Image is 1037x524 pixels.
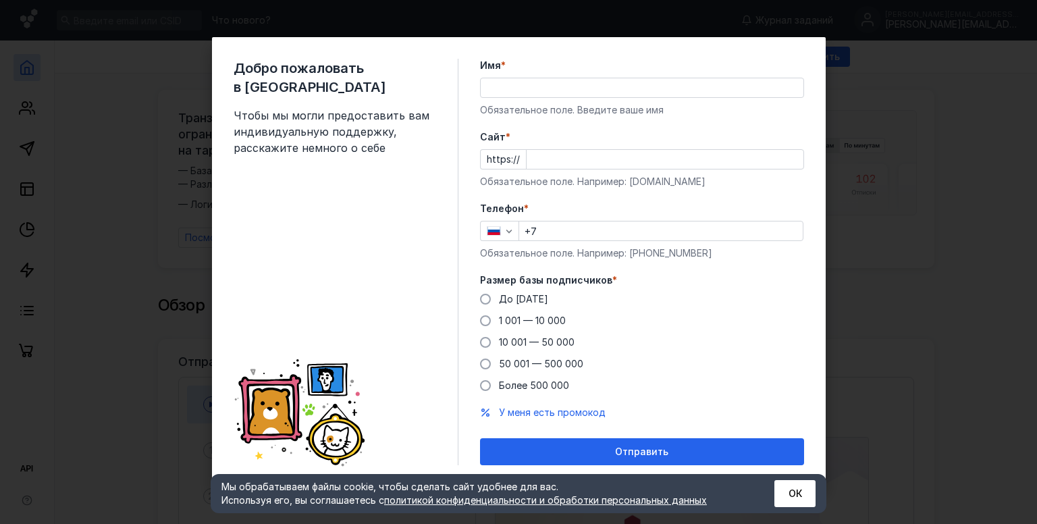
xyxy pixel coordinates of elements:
[499,293,548,305] span: До [DATE]
[480,103,804,117] div: Обязательное поле. Введите ваше имя
[480,246,804,260] div: Обязательное поле. Например: [PHONE_NUMBER]
[480,175,804,188] div: Обязательное поле. Например: [DOMAIN_NAME]
[234,107,436,156] span: Чтобы мы могли предоставить вам индивидуальную поддержку, расскажите немного о себе
[480,438,804,465] button: Отправить
[480,59,501,72] span: Имя
[499,406,606,419] button: У меня есть промокод
[499,358,583,369] span: 50 001 — 500 000
[499,407,606,418] span: У меня есть промокод
[499,336,575,348] span: 10 001 — 50 000
[234,59,436,97] span: Добро пожаловать в [GEOGRAPHIC_DATA]
[499,315,566,326] span: 1 001 — 10 000
[221,480,741,507] div: Мы обрабатываем файлы cookie, чтобы сделать сайт удобнее для вас. Используя его, вы соглашаетесь c
[774,480,816,507] button: ОК
[480,130,506,144] span: Cайт
[480,273,612,287] span: Размер базы подписчиков
[615,446,668,458] span: Отправить
[499,379,569,391] span: Более 500 000
[480,202,524,215] span: Телефон
[384,494,707,506] a: политикой конфиденциальности и обработки персональных данных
